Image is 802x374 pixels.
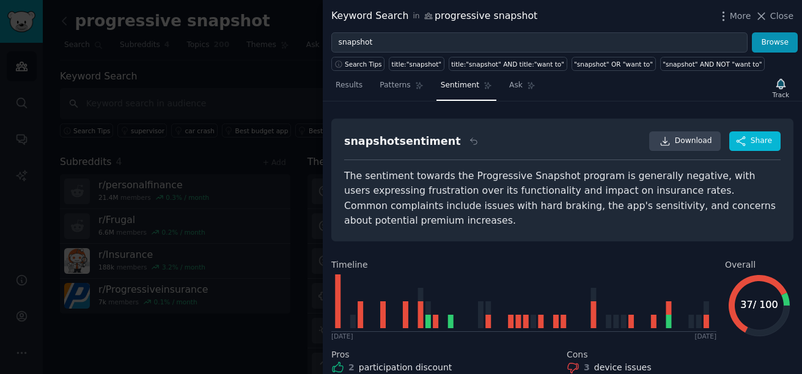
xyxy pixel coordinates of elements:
div: title:"snapshot" [392,60,442,68]
span: Overall [725,258,756,271]
div: title:"snapshot" AND title:"want to" [451,60,564,68]
span: Patterns [380,80,410,91]
span: Share [751,136,772,147]
a: title:"snapshot" AND title:"want to" [449,57,567,71]
span: Sentiment [441,80,479,91]
a: "snapshot" AND NOT "want to" [660,57,765,71]
span: Cons [567,348,588,361]
span: Search Tips [345,60,382,68]
span: Results [336,80,362,91]
a: "snapshot" OR "want to" [572,57,656,71]
text: 37 / 100 [740,299,778,310]
span: Close [770,10,793,23]
button: More [717,10,751,23]
span: More [730,10,751,23]
span: Ask [509,80,523,91]
a: Sentiment [436,76,496,101]
div: The sentiment towards the Progressive Snapshot program is generally negative, with users expressi... [344,169,781,229]
div: Keyword Search progressive snapshot [331,9,537,24]
div: snapshot sentiment [344,134,461,149]
div: participation discount [359,361,452,374]
a: Download [649,131,721,151]
button: Track [768,75,793,101]
div: device issues [594,361,652,374]
a: title:"snapshot" [389,57,444,71]
span: Download [675,136,712,147]
div: 2 [348,361,355,374]
button: Browse [752,32,798,53]
button: Close [755,10,793,23]
div: "snapshot" AND NOT "want to" [663,60,762,68]
div: [DATE] [694,332,716,340]
span: Timeline [331,258,368,271]
a: Ask [505,76,540,101]
div: "snapshot" OR "want to" [574,60,653,68]
div: [DATE] [331,332,353,340]
span: Pros [331,348,350,361]
span: in [413,11,419,22]
a: Patterns [375,76,427,101]
button: Share [729,131,781,151]
button: Search Tips [331,57,384,71]
div: Track [773,90,789,99]
a: Results [331,76,367,101]
div: 3 [584,361,590,374]
input: Try a keyword related to your business [331,32,748,53]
